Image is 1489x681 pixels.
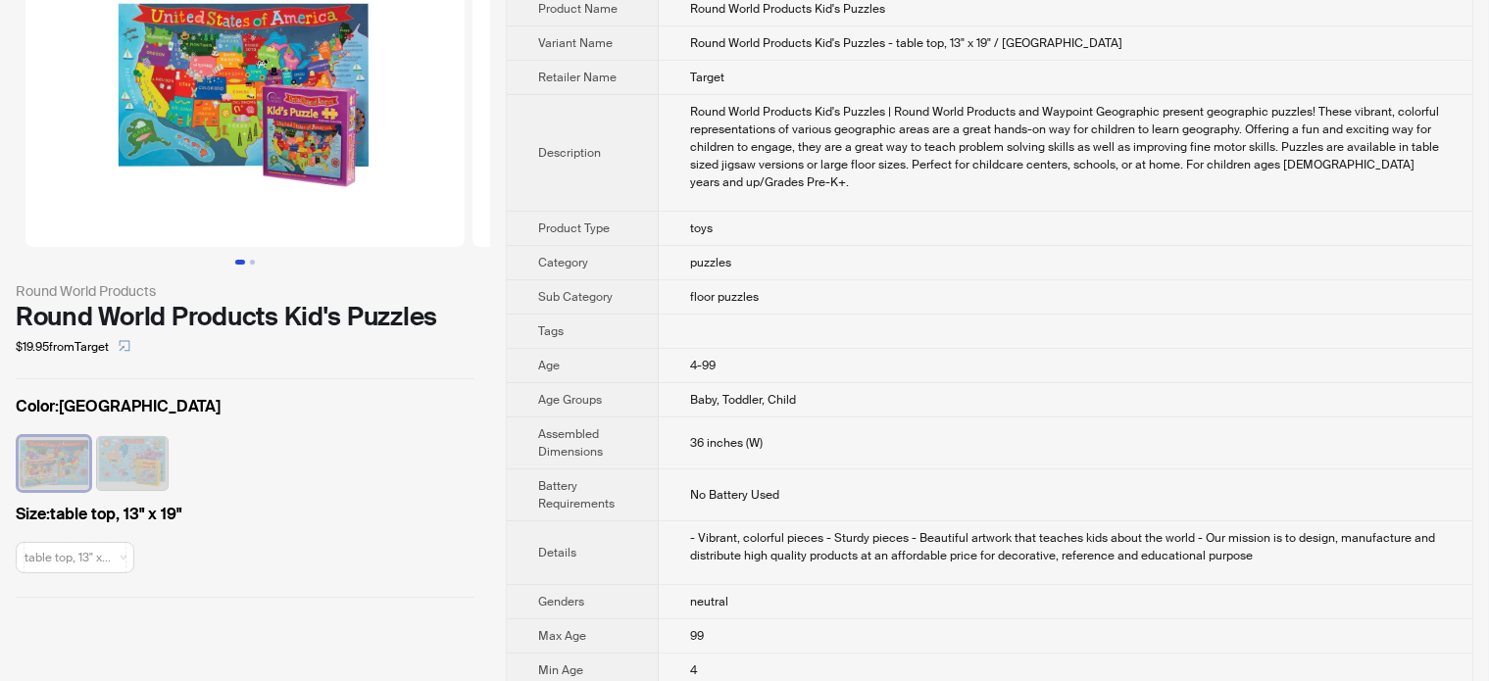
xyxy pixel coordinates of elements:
span: Baby, Toddler, Child [690,392,796,408]
label: table top, 13" x 19" [16,503,474,526]
label: unavailable [19,435,89,488]
div: - Vibrant, colorful pieces - Sturdy pieces - Beautiful artwork that teaches kids about the world ... [690,529,1441,564]
span: Battery Requirements [538,478,615,511]
label: unavailable [97,435,168,488]
span: Target [690,70,724,85]
span: Tags [538,323,564,339]
span: 4-99 [690,358,716,373]
span: Genders [538,594,584,609]
span: Category [538,255,588,270]
button: Go to slide 2 [250,260,255,265]
span: Product Type [538,220,610,236]
button: Go to slide 1 [235,260,245,265]
span: Product Name [538,1,618,17]
span: Description [538,145,601,161]
span: Min Age [538,662,583,678]
span: Age [538,358,560,373]
div: Round World Products Kid's Puzzles | Round World Products and Waypoint Geographic present geograp... [690,103,1441,191]
div: Round World Products [16,280,474,302]
span: 4 [690,662,697,678]
span: Size : [16,504,50,524]
label: [GEOGRAPHIC_DATA] [16,395,474,418]
img: united states [19,437,89,490]
span: No Battery Used [690,487,779,503]
span: 99 [690,628,704,644]
span: Retailer Name [538,70,617,85]
span: Assembled Dimensions [538,426,603,460]
span: Details [538,545,576,560]
span: Sub Category [538,289,613,305]
span: select [119,340,130,352]
span: Age Groups [538,392,602,408]
span: floor puzzles [690,289,759,305]
span: Max Age [538,628,586,644]
div: Round World Products Kid's Puzzles [16,302,474,331]
span: Round World Products Kid's Puzzles - table top, 13" x 19" / [GEOGRAPHIC_DATA] [690,35,1122,51]
span: Round World Products Kid's Puzzles [690,1,885,17]
span: puzzles [690,255,731,270]
div: $19.95 from Target [16,331,474,363]
span: 36 inches (W) [690,435,763,451]
span: unavailable [24,542,126,573]
span: neutral [690,594,728,609]
span: toys [690,220,713,236]
span: Color : [16,396,59,416]
span: Variant Name [538,35,613,51]
img: world [97,437,168,490]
